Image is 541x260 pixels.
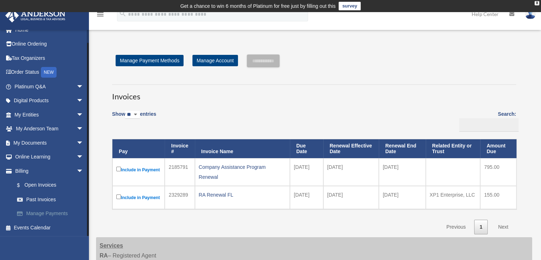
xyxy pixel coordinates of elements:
[199,162,286,182] div: Company Assistance Program Renewal
[76,136,91,150] span: arrow_drop_down
[116,193,161,202] label: Include in Payment
[480,158,516,186] td: 795.00
[5,164,94,178] a: Billingarrow_drop_down
[339,2,361,10] a: survey
[76,79,91,94] span: arrow_drop_down
[5,220,94,235] a: Events Calendar
[441,220,471,234] a: Previous
[5,136,94,150] a: My Documentsarrow_drop_down
[5,65,94,80] a: Order StatusNEW
[426,139,480,158] th: Related Entity or Trust: activate to sort column ascending
[76,108,91,122] span: arrow_drop_down
[379,186,426,209] td: [DATE]
[480,186,516,209] td: 155.00
[5,122,94,136] a: My Anderson Teamarrow_drop_down
[165,158,195,186] td: 2185791
[165,186,195,209] td: 2329289
[290,186,323,209] td: [DATE]
[290,158,323,186] td: [DATE]
[493,220,514,234] a: Next
[119,10,127,17] i: search
[525,9,536,19] img: User Pic
[180,2,336,10] div: Get a chance to win 6 months of Platinum for free just by filling out this
[112,84,516,102] h3: Invoices
[116,167,121,171] input: Include in Payment
[76,164,91,178] span: arrow_drop_down
[5,51,94,65] a: Tax Organizers
[290,139,323,158] th: Due Date: activate to sort column ascending
[10,178,91,193] a: $Open Invoices
[165,139,195,158] th: Invoice #: activate to sort column ascending
[379,139,426,158] th: Renewal End Date: activate to sort column ascending
[76,122,91,136] span: arrow_drop_down
[199,190,286,200] div: RA Renewal FL
[459,118,519,132] input: Search:
[5,108,94,122] a: My Entitiesarrow_drop_down
[10,192,94,207] a: Past Invoices
[41,67,57,78] div: NEW
[195,139,290,158] th: Invoice Name: activate to sort column ascending
[480,139,516,158] th: Amount Due: activate to sort column ascending
[100,253,108,259] strong: RA
[76,94,91,108] span: arrow_drop_down
[323,186,379,209] td: [DATE]
[21,181,25,190] span: $
[10,207,94,221] a: Manage Payments
[116,55,184,66] a: Manage Payment Methods
[116,165,161,174] label: Include in Payment
[323,139,379,158] th: Renewal Effective Date: activate to sort column ascending
[379,158,426,186] td: [DATE]
[76,150,91,165] span: arrow_drop_down
[5,150,94,164] a: Online Learningarrow_drop_down
[5,94,94,108] a: Digital Productsarrow_drop_down
[112,139,165,158] th: Pay: activate to sort column descending
[192,55,238,66] a: Manage Account
[100,243,123,249] strong: Services
[96,12,105,19] a: menu
[5,37,94,51] a: Online Ordering
[5,79,94,94] a: Platinum Q&Aarrow_drop_down
[96,10,105,19] i: menu
[474,220,488,234] a: 1
[535,1,539,5] div: close
[112,110,156,126] label: Show entries
[457,110,516,132] label: Search:
[323,158,379,186] td: [DATE]
[116,194,121,199] input: Include in Payment
[3,9,68,22] img: Anderson Advisors Platinum Portal
[426,186,480,209] td: XP1 Enterprise, LLC
[125,111,140,119] select: Showentries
